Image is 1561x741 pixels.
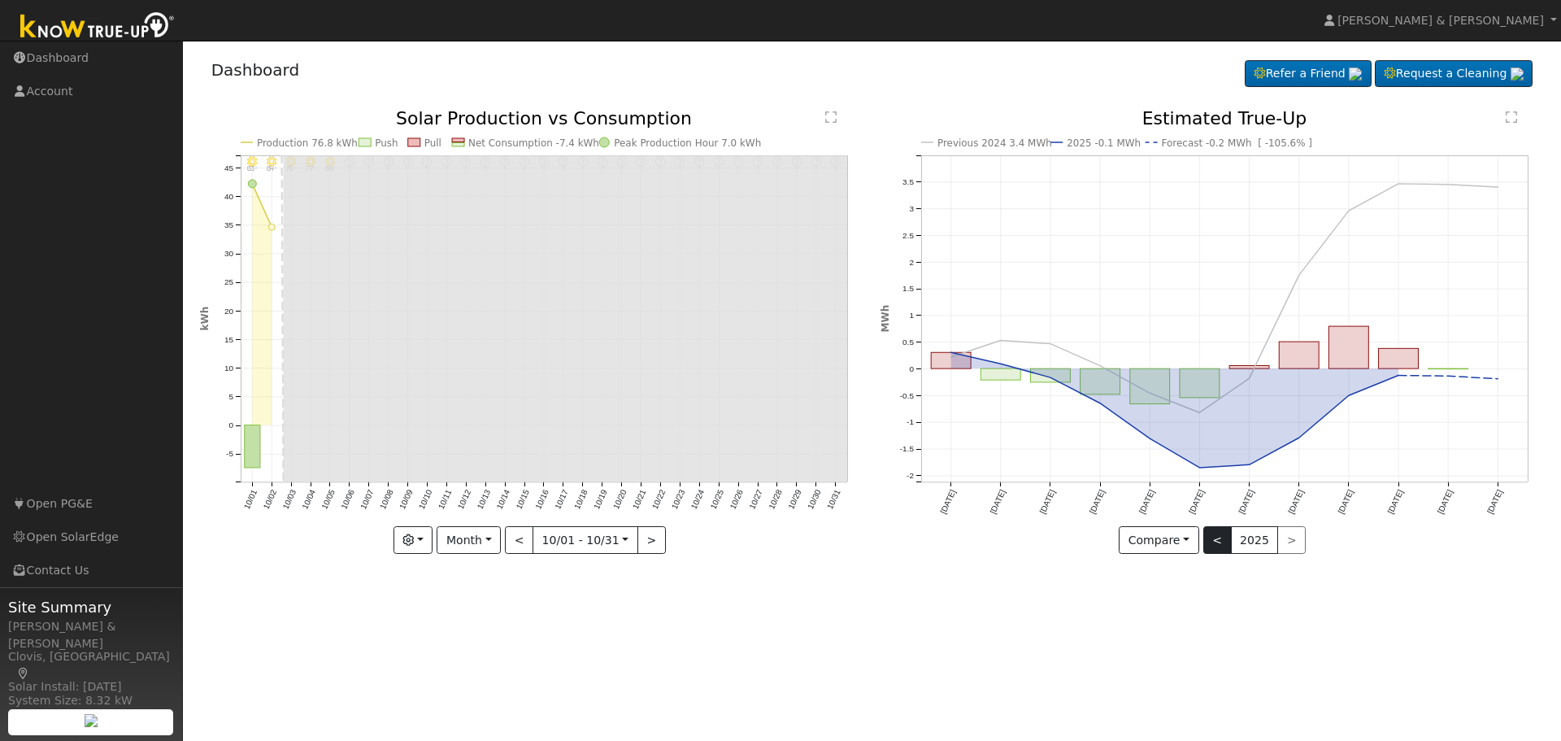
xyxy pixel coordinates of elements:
img: Know True-Up [12,9,183,46]
text: 1 [909,311,914,320]
text: 10/07 [359,488,376,511]
text: 15 [224,335,233,344]
text: 20 [224,307,233,316]
text: 25 [224,278,233,287]
text: 10/06 [339,488,356,511]
text: 35 [224,220,233,229]
text: [DATE] [1088,488,1107,515]
text: 10/05 [320,488,337,511]
circle: onclick="" [1395,181,1402,187]
a: Dashboard [211,60,300,80]
text: [DATE] [1187,488,1206,515]
circle: onclick="" [268,224,275,231]
p: 84° [263,167,279,172]
rect: onclick="" [1329,326,1369,368]
rect: onclick="" [931,353,971,369]
img: retrieve [1511,68,1524,81]
rect: onclick="" [1081,368,1120,394]
button: Month [437,526,501,554]
rect: onclick="" [1229,366,1269,369]
circle: onclick="" [1197,464,1203,471]
text: 3 [909,204,914,213]
text: 10/27 [747,488,764,511]
text: Estimated True-Up [1142,108,1307,129]
rect: onclick="" [1180,368,1220,398]
circle: onclick="" [248,180,256,188]
button: 2025 [1231,526,1279,554]
text: [DATE] [1038,488,1057,515]
text: 0.5 [902,338,914,347]
circle: onclick="" [1296,272,1302,279]
circle: onclick="" [1146,390,1153,397]
text: 10/26 [728,488,745,511]
a: Request a Cleaning [1375,60,1533,88]
text: Peak Production Hour 7.0 kWh [614,137,761,149]
circle: onclick="" [1346,393,1352,399]
text: [DATE] [938,488,957,515]
a: Refer a Friend [1245,60,1372,88]
text: 10/08 [378,488,395,511]
circle: onclick="" [998,361,1004,368]
button: Compare [1119,526,1199,554]
text: Forecast -0.2 MWh [ -105.6% ] [1162,137,1312,149]
text: 45 [224,163,233,172]
text: -2 [907,472,914,481]
circle: onclick="" [1495,184,1502,190]
text: [DATE] [1137,488,1156,515]
div: [PERSON_NAME] & [PERSON_NAME] [8,618,174,652]
text:  [825,111,837,124]
text: Production 76.8 kWh [257,137,358,149]
text: 10/31 [825,488,842,511]
text: 10/23 [670,488,687,511]
circle: onclick="" [1047,341,1054,347]
rect: onclick="" [981,368,1020,380]
text: 10/15 [514,488,531,511]
circle: onclick="" [948,350,954,356]
circle: onclick="" [1197,410,1203,416]
text: 10/30 [806,488,823,511]
text: 10/11 [437,488,454,511]
text: [DATE] [1287,488,1306,515]
div: Solar Install: [DATE] [8,678,174,695]
text: [DATE] [1337,488,1355,515]
button: 10/01 - 10/31 [533,526,638,554]
rect: onclick="" [1379,349,1419,369]
text: [DATE] [989,488,1007,515]
rect: onclick="" [244,425,259,468]
button: < [505,526,533,554]
circle: onclick="" [1246,375,1253,381]
text: 10/28 [767,488,784,511]
text: 10/09 [398,488,415,511]
circle: onclick="" [1495,376,1502,382]
span: Site Summary [8,596,174,618]
text: 10/19 [592,488,609,511]
text: 10/21 [631,488,648,511]
circle: onclick="" [1146,436,1153,442]
text: Solar Production vs Consumption [396,108,692,129]
text: Previous 2024 3.4 MWh [937,137,1052,149]
text: 10/22 [650,488,667,511]
text: 40 [224,192,233,201]
text: [DATE] [1485,488,1504,515]
text: 10/29 [786,488,803,511]
rect: onclick="" [1130,368,1170,403]
text:  [1506,111,1517,124]
text: 5 [228,392,233,401]
text: 0 [909,364,914,373]
text: -1.5 [900,445,915,454]
circle: onclick="" [1446,373,1452,380]
text: 10/10 [417,488,434,511]
circle: onclick="" [1395,373,1402,379]
rect: onclick="" [1031,368,1071,382]
text: -0.5 [900,391,915,400]
i: 10/01 - Clear [247,156,257,166]
text: Net Consumption -7.4 kWh [468,137,599,149]
rect: onclick="" [1280,342,1320,368]
text: 10/25 [708,488,725,511]
text: 30 [224,250,233,259]
text: 10/02 [261,488,278,511]
circle: onclick="" [1097,363,1103,369]
text: Push [375,137,398,149]
text: 3.5 [902,177,914,186]
text: [DATE] [1237,488,1256,515]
